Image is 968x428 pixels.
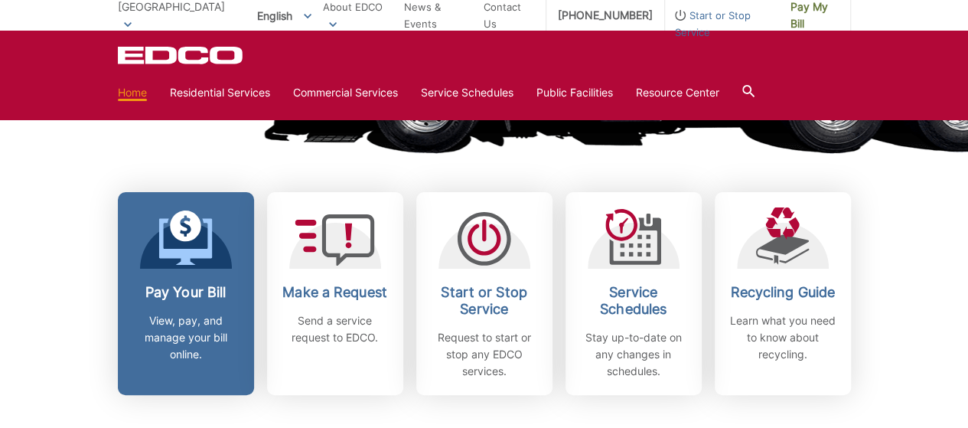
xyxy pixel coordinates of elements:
[293,84,398,101] a: Commercial Services
[279,312,392,346] p: Send a service request to EDCO.
[536,84,613,101] a: Public Facilities
[715,192,851,395] a: Recycling Guide Learn what you need to know about recycling.
[726,284,839,301] h2: Recycling Guide
[118,84,147,101] a: Home
[421,84,513,101] a: Service Schedules
[577,329,690,380] p: Stay up-to-date on any changes in schedules.
[565,192,702,395] a: Service Schedules Stay up-to-date on any changes in schedules.
[577,284,690,318] h2: Service Schedules
[170,84,270,101] a: Residential Services
[118,46,245,64] a: EDCD logo. Return to the homepage.
[118,192,254,395] a: Pay Your Bill View, pay, and manage your bill online.
[129,312,243,363] p: View, pay, and manage your bill online.
[428,329,541,380] p: Request to start or stop any EDCO services.
[279,284,392,301] h2: Make a Request
[129,284,243,301] h2: Pay Your Bill
[267,192,403,395] a: Make a Request Send a service request to EDCO.
[246,3,323,28] span: English
[726,312,839,363] p: Learn what you need to know about recycling.
[636,84,719,101] a: Resource Center
[428,284,541,318] h2: Start or Stop Service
